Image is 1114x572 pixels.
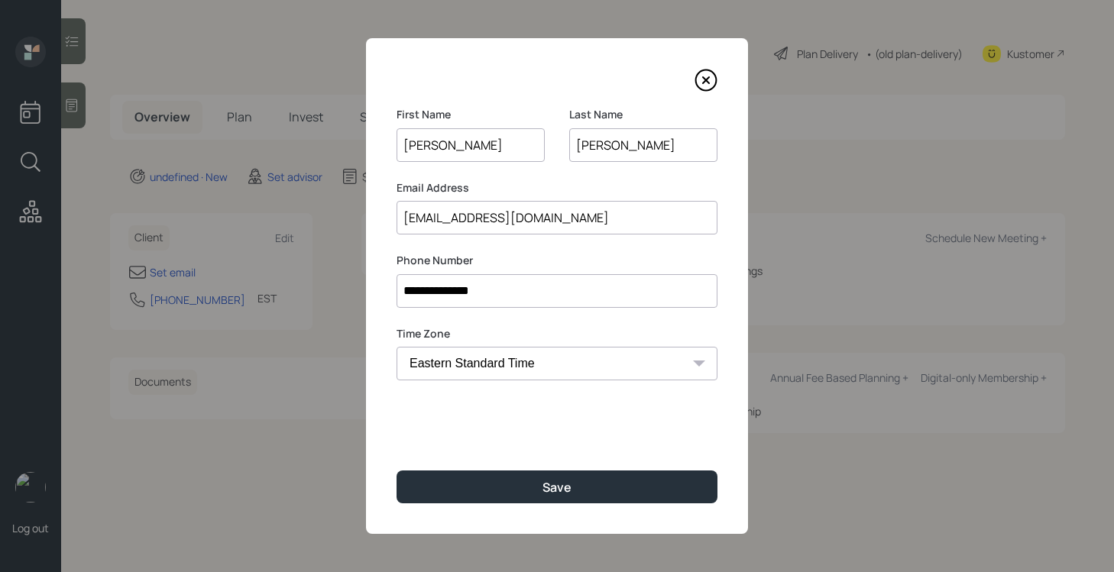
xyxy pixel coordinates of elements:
div: Save [542,479,572,496]
label: First Name [397,107,545,122]
label: Email Address [397,180,717,196]
label: Time Zone [397,326,717,341]
label: Phone Number [397,253,717,268]
label: Last Name [569,107,717,122]
button: Save [397,470,717,503]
